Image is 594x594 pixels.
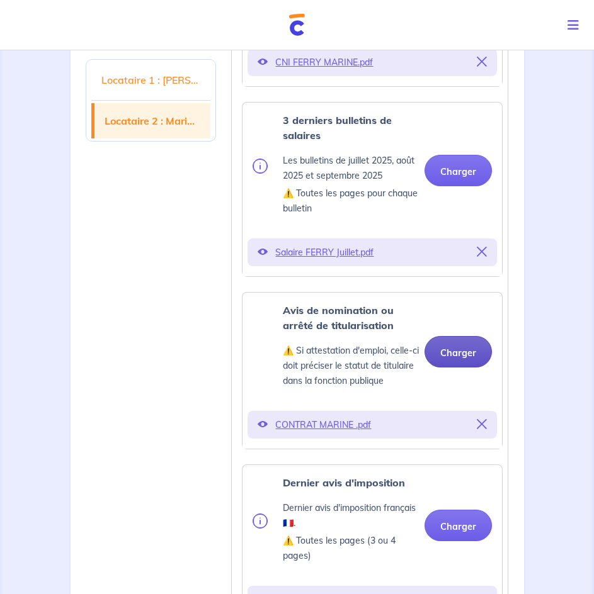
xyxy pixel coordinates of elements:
a: Locataire 1 : [PERSON_NAME] [91,62,211,98]
button: Toggle navigation [557,9,594,42]
img: info.svg [253,513,268,529]
div: categoryName: office-holder-proof, userCategory: office-holder [242,292,503,449]
img: info.svg [253,159,268,174]
button: Voir [258,416,268,434]
button: Voir [258,244,268,261]
button: Supprimer [477,244,487,261]
p: Salaire FERRY Juillet.pdf [275,244,469,261]
strong: Avis de nomination ou arrêté de titularisation [283,304,394,332]
a: Locataire 2 : Marine FERRY [94,103,211,138]
button: Charger [425,336,492,367]
button: Supprimer [477,53,487,71]
p: CNI FERRY MARINE.pdf [275,53,469,71]
div: categoryName: pay-slip, userCategory: office-holder [242,102,503,277]
p: CONTRAT MARINE .pdf [275,416,469,434]
strong: 3 derniers bulletins de salaires [283,114,392,142]
p: ⚠️ Toutes les pages pour chaque bulletin [283,186,425,216]
p: Les bulletins de juillet 2025, août 2025 et septembre 2025 [283,153,425,183]
p: ⚠️ Toutes les pages (3 ou 4 pages) [283,533,425,563]
button: Voir [258,53,268,71]
p: Dernier avis d'imposition français 🇫🇷. [283,500,425,530]
p: ⚠️ Si attestation d'emploi, celle-ci doit préciser le statut de titulaire dans la fonction publique [283,343,425,388]
button: Supprimer [477,416,487,434]
button: Charger [425,510,492,541]
img: Cautioneo [289,14,305,36]
button: Charger [425,155,492,186]
strong: Dernier avis d'imposition [283,476,405,489]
